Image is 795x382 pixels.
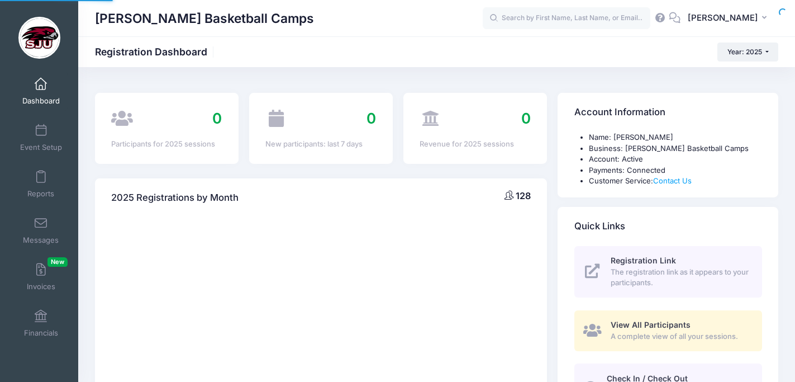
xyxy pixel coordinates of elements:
[420,139,530,150] div: Revenue for 2025 sessions
[574,310,762,351] a: View All Participants A complete view of all your sessions.
[24,328,58,338] span: Financials
[727,48,762,56] span: Year: 2025
[653,176,692,185] a: Contact Us
[15,164,68,204] a: Reports
[15,304,68,343] a: Financials
[20,143,62,152] span: Event Setup
[589,165,762,176] li: Payments: Connected
[589,154,762,165] li: Account: Active
[483,7,650,30] input: Search by First Name, Last Name, or Email...
[717,43,778,62] button: Year: 2025
[574,97,665,129] h4: Account Information
[680,6,778,31] button: [PERSON_NAME]
[22,96,60,106] span: Dashboard
[688,12,758,24] span: [PERSON_NAME]
[212,110,222,127] span: 0
[611,256,676,265] span: Registration Link
[15,118,68,157] a: Event Setup
[611,331,749,342] span: A complete view of all your sessions.
[516,190,531,201] span: 128
[111,139,222,150] div: Participants for 2025 sessions
[574,246,762,298] a: Registration Link The registration link as it appears to your participants.
[589,132,762,143] li: Name: [PERSON_NAME]
[47,257,68,267] span: New
[27,189,54,199] span: Reports
[265,139,376,150] div: New participants: last 7 days
[27,282,55,291] span: Invoices
[611,320,691,329] span: View All Participants
[23,235,59,245] span: Messages
[611,267,749,289] span: The registration link as it appears to your participants.
[111,182,239,214] h4: 2025 Registrations by Month
[521,110,531,127] span: 0
[15,211,68,250] a: Messages
[574,210,625,242] h4: Quick Links
[15,72,68,111] a: Dashboard
[366,110,376,127] span: 0
[589,176,762,187] li: Customer Service:
[95,6,314,31] h1: [PERSON_NAME] Basketball Camps
[589,143,762,154] li: Business: [PERSON_NAME] Basketball Camps
[95,46,217,58] h1: Registration Dashboard
[18,17,60,59] img: Cindy Griffin Basketball Camps
[15,257,68,296] a: InvoicesNew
